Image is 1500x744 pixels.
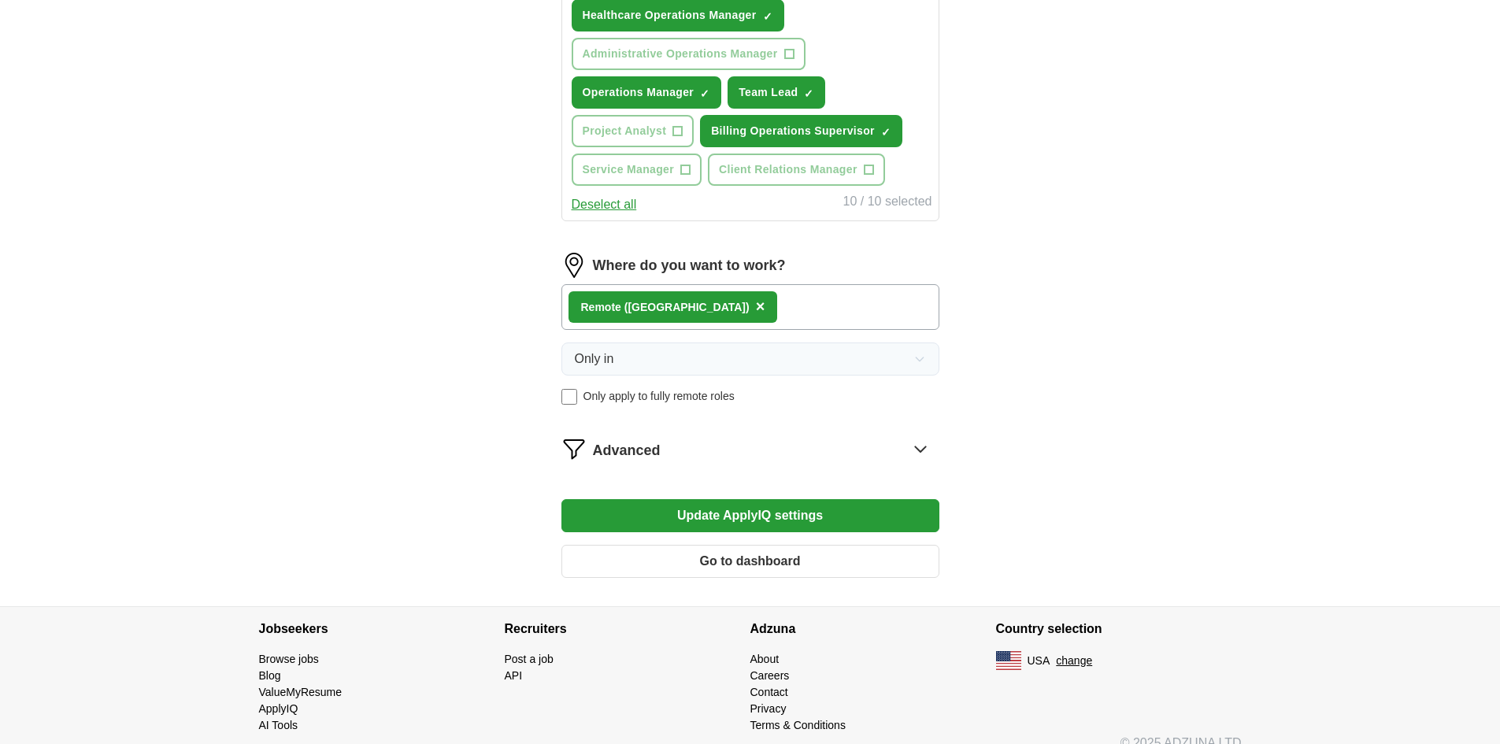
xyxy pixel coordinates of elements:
button: Only in [561,342,939,376]
span: Operations Manager [583,84,694,101]
a: Browse jobs [259,653,319,665]
button: Team Lead✓ [728,76,825,109]
a: Post a job [505,653,554,665]
button: Go to dashboard [561,545,939,578]
input: Only apply to fully remote roles [561,389,577,405]
button: Administrative Operations Manager [572,38,806,70]
button: Billing Operations Supervisor✓ [700,115,902,147]
button: Operations Manager✓ [572,76,722,109]
button: Client Relations Manager [708,154,885,186]
span: Team Lead [739,84,798,101]
span: USA [1028,653,1050,669]
img: US flag [996,651,1021,670]
button: change [1056,653,1092,669]
a: AI Tools [259,719,298,731]
a: About [750,653,780,665]
div: Remote ([GEOGRAPHIC_DATA]) [581,299,750,316]
a: Terms & Conditions [750,719,846,731]
span: ✓ [763,10,772,23]
span: Only apply to fully remote roles [583,388,735,405]
img: location.png [561,253,587,278]
span: Service Manager [583,161,675,178]
span: × [756,298,765,315]
a: Contact [750,686,788,698]
button: Project Analyst [572,115,694,147]
a: ValueMyResume [259,686,343,698]
label: Where do you want to work? [593,255,786,276]
span: Project Analyst [583,123,667,139]
a: Privacy [750,702,787,715]
span: ✓ [804,87,813,100]
div: 10 / 10 selected [843,192,932,214]
a: API [505,669,523,682]
span: Client Relations Manager [719,161,857,178]
span: ✓ [700,87,709,100]
span: Healthcare Operations Manager [583,7,757,24]
span: Administrative Operations Manager [583,46,778,62]
button: Service Manager [572,154,702,186]
span: ✓ [881,126,891,139]
a: Blog [259,669,281,682]
button: Deselect all [572,195,637,214]
a: Careers [750,669,790,682]
a: ApplyIQ [259,702,298,715]
span: Advanced [593,440,661,461]
span: Billing Operations Supervisor [711,123,875,139]
button: Update ApplyIQ settings [561,499,939,532]
img: filter [561,436,587,461]
span: Only in [575,350,614,368]
h4: Country selection [996,607,1242,651]
button: × [756,295,765,319]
